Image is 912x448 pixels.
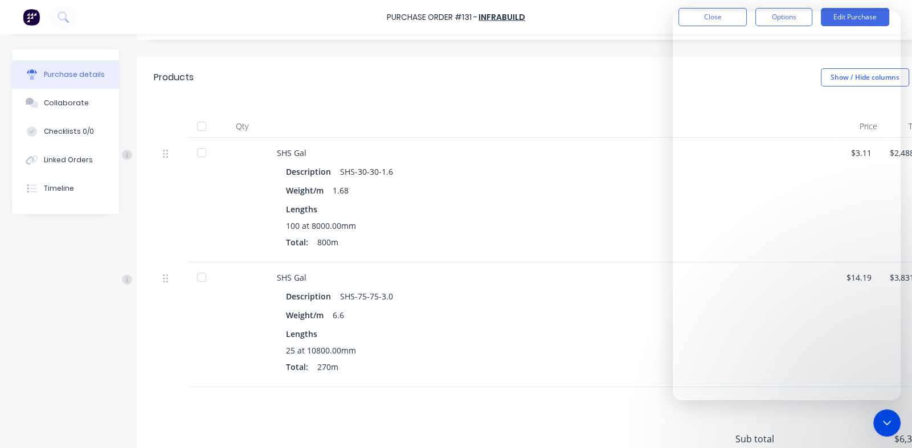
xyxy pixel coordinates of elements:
[479,11,525,23] a: Infrabuild
[873,409,901,437] iframe: Intercom live chat
[277,272,828,283] div: SHS Gal
[821,8,889,26] button: Edit Purchase
[340,163,393,180] div: SHS-30-30-1.6
[317,361,338,373] span: 270m
[755,8,812,26] button: Options
[286,328,317,340] span: Lengths
[678,8,747,26] button: Close
[286,344,356,356] span: 25 at 10800.00mm
[333,307,344,323] div: 6.6
[735,432,821,446] span: Sub total
[286,163,340,180] div: Description
[286,361,308,373] span: Total:
[12,89,119,117] button: Collaborate
[44,126,94,137] div: Checklists 0/0
[44,183,74,194] div: Timeline
[333,182,349,199] div: 1.68
[12,60,119,89] button: Purchase details
[277,147,828,159] div: SHS Gal
[216,115,268,138] div: Qty
[12,146,119,174] button: Linked Orders
[387,11,477,23] div: Purchase Order #131 -
[44,155,93,165] div: Linked Orders
[317,236,338,248] span: 800m
[286,307,333,323] div: Weight/m
[286,182,333,199] div: Weight/m
[154,71,194,84] div: Products
[286,203,317,215] span: Lengths
[340,288,393,305] div: SHS-75-75-3.0
[44,69,105,80] div: Purchase details
[286,236,308,248] span: Total:
[23,9,40,26] img: Factory
[286,220,356,232] span: 100 at 8000.00mm
[286,288,340,305] div: Description
[12,174,119,203] button: Timeline
[44,98,89,108] div: Collaborate
[12,117,119,146] button: Checklists 0/0
[673,11,901,400] iframe: Intercom live chat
